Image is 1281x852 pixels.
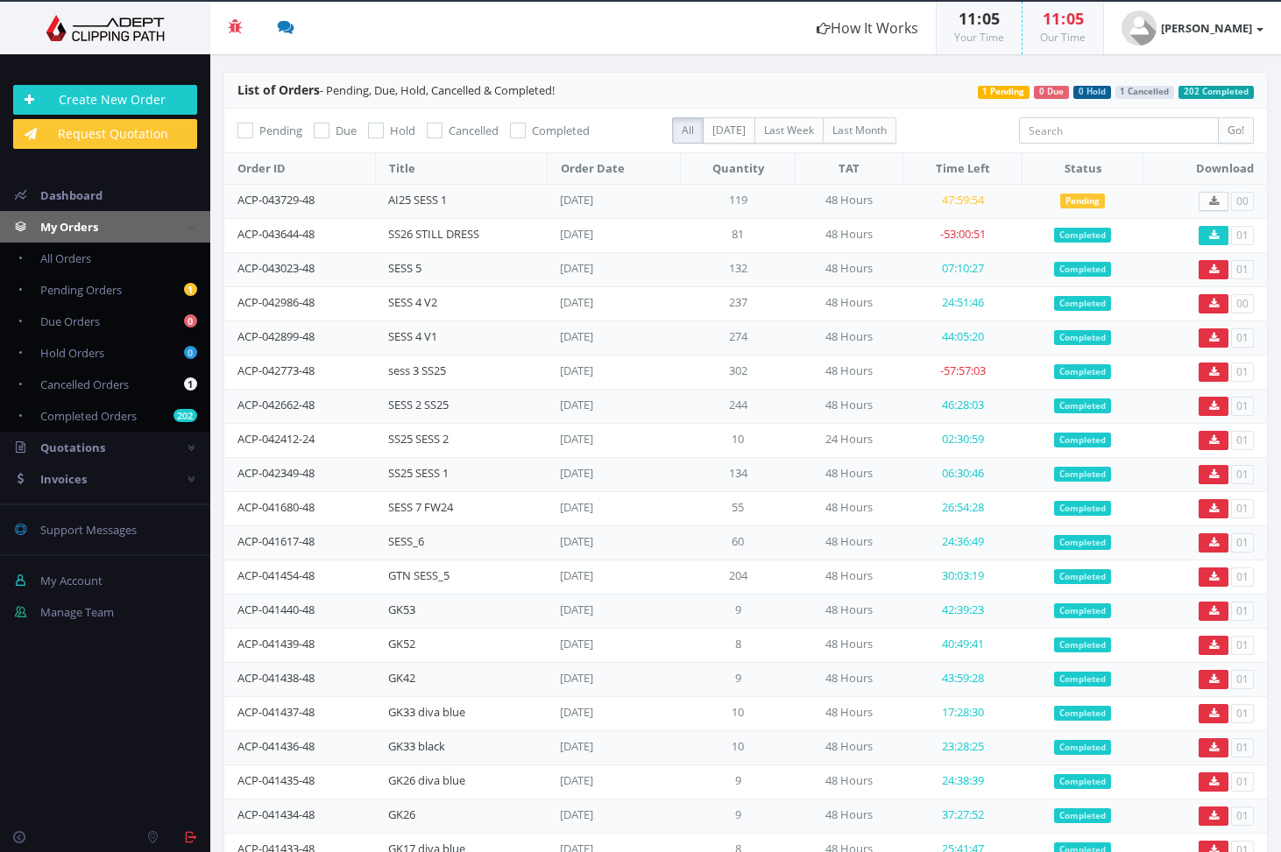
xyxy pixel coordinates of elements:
b: 0 [184,314,197,327]
small: Your Time [954,30,1004,45]
input: Go! [1218,117,1254,144]
td: 244 [680,389,796,423]
span: Completed [1054,364,1111,380]
td: 48 Hours [796,525,903,560]
td: 10 [680,696,796,730]
span: My Account [40,573,103,588]
td: 23:28:25 [903,730,1023,764]
a: GK33 diva blue [388,704,465,720]
td: 44:05:20 [903,320,1023,355]
a: ACP-041680-48 [237,499,315,515]
th: Title [375,153,547,185]
a: SESS 4 V1 [388,328,437,344]
td: 48 Hours [796,594,903,628]
td: [DATE] [547,320,680,355]
span: Quantity [712,160,764,176]
span: Completed [1054,228,1111,243]
td: 02:30:59 [903,423,1023,457]
td: -57:57:03 [903,355,1023,389]
span: Completed Orders [40,408,137,424]
span: Cancelled [449,123,499,138]
a: ACP-041454-48 [237,567,315,583]
span: Pending [259,123,302,138]
b: 1 [184,283,197,296]
span: Completed [1054,706,1111,722]
span: : [1060,8,1066,29]
span: 05 [982,8,1000,29]
th: TAT [796,153,903,185]
th: Order ID [224,153,375,185]
b: 202 [173,409,197,422]
td: 48 Hours [796,252,903,286]
a: ACP-042986-48 [237,294,315,310]
span: Pending Orders [40,282,122,298]
span: Due Orders [40,313,100,329]
td: [DATE] [547,628,680,662]
a: ACP-041440-48 [237,602,315,617]
th: Download [1143,153,1267,185]
td: 274 [680,320,796,355]
td: 9 [680,662,796,696]
span: Cancelled Orders [40,377,129,392]
td: 48 Hours [796,696,903,730]
a: SESS 4 V2 [388,294,437,310]
td: 132 [680,252,796,286]
span: Completed [1054,569,1111,585]
a: ACP-041437-48 [237,704,315,720]
span: Completed [1054,672,1111,687]
span: List of Orders [237,81,320,98]
span: Completed [532,123,590,138]
a: ACP-042773-48 [237,363,315,378]
td: 30:03:19 [903,560,1023,594]
td: 48 Hours [796,286,903,320]
td: 43:59:28 [903,662,1023,696]
td: 48 Hours [796,355,903,389]
td: [DATE] [547,355,680,389]
a: ACP-043729-48 [237,192,315,208]
a: SS26 STILL DRESS [388,226,479,242]
td: 81 [680,218,796,252]
span: Completed [1054,637,1111,653]
span: 0 Hold [1073,86,1111,99]
span: Completed [1054,535,1111,551]
td: [DATE] [547,730,680,764]
td: 9 [680,799,796,833]
td: 40:49:41 [903,628,1023,662]
span: 1 Cancelled [1115,86,1175,99]
span: Completed [1054,296,1111,312]
td: 60 [680,525,796,560]
a: SS25 SESS 1 [388,465,449,481]
td: [DATE] [547,662,680,696]
td: 119 [680,184,796,218]
small: Our Time [1040,30,1086,45]
a: GK26 [388,806,415,822]
td: [DATE] [547,457,680,491]
td: 48 Hours [796,389,903,423]
b: 0 [184,346,197,359]
a: [PERSON_NAME] [1104,2,1281,54]
a: Create New Order [13,85,197,115]
span: 0 Due [1034,86,1069,99]
td: [DATE] [547,799,680,833]
td: [DATE] [547,389,680,423]
td: [DATE] [547,286,680,320]
th: Time Left [903,153,1023,185]
img: user_default.jpg [1122,11,1157,46]
a: SESS 5 [388,260,421,276]
td: 48 Hours [796,799,903,833]
td: 24:38:39 [903,764,1023,799]
td: [DATE] [547,491,680,525]
a: ACP-041439-48 [237,636,315,651]
th: Status [1023,153,1143,185]
span: My Orders [40,219,98,235]
span: Hold Orders [40,345,104,361]
span: Due [336,123,357,138]
span: 11 [1043,8,1060,29]
label: Last Month [823,117,896,144]
span: 05 [1066,8,1084,29]
span: Manage Team [40,604,114,620]
td: 48 Hours [796,184,903,218]
td: [DATE] [547,423,680,457]
a: AI25 SESS 1 [388,192,447,208]
span: 1 Pending [978,86,1030,99]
